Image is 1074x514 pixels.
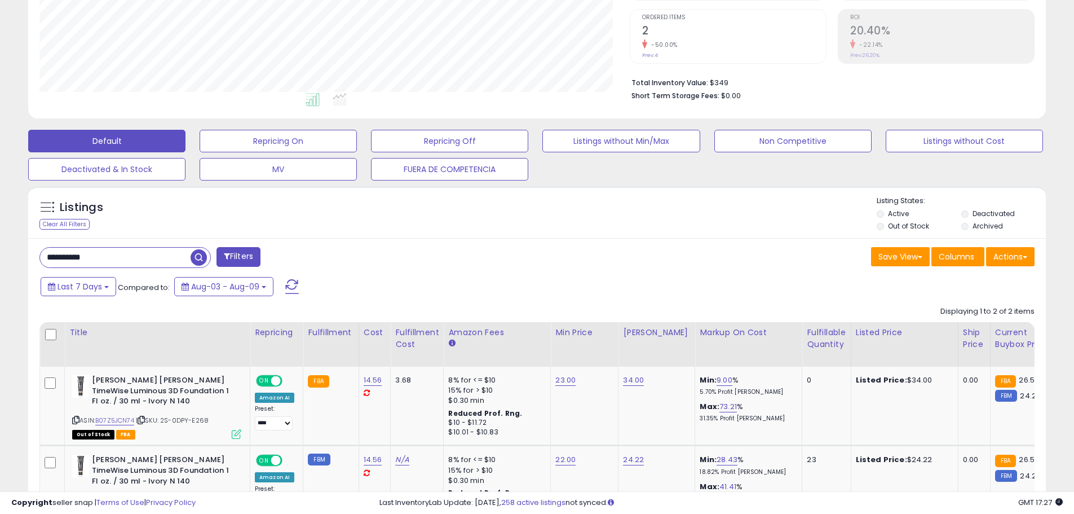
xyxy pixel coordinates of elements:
a: 258 active listings [501,497,565,508]
span: Last 7 Days [58,281,102,292]
button: Deactivated & In Stock [28,158,185,181]
a: 22.00 [555,454,576,465]
small: -50.00% [647,41,678,49]
div: 0.00 [963,455,982,465]
small: FBA [995,455,1016,467]
span: | SKU: 2S-0DPY-E268 [136,416,209,425]
div: [PERSON_NAME] [623,327,690,339]
a: 28.43 [717,454,737,465]
div: Markup on Cost [700,327,797,339]
label: Active [888,209,909,218]
b: Min: [700,454,717,465]
p: 5.70% Profit [PERSON_NAME] [700,388,793,396]
div: Clear All Filters [39,219,90,230]
small: FBA [308,375,329,388]
div: seller snap | | [11,498,196,508]
span: 26.52 [1019,375,1039,385]
button: Filters [216,247,260,267]
button: FUERA DE COMPETENCIA [371,158,528,181]
b: [PERSON_NAME] [PERSON_NAME] TimeWise Luminous 3D Foundation 1 Fl oz. / 30 ml - Ivory N 140 [92,375,229,410]
small: FBM [995,470,1017,482]
div: % [700,455,793,476]
p: 18.82% Profit [PERSON_NAME] [700,468,793,476]
p: 31.35% Profit [PERSON_NAME] [700,415,793,423]
small: Prev: 4 [642,52,658,59]
span: ROI [850,15,1034,21]
button: Columns [931,247,984,266]
div: Amazon AI [255,472,294,482]
button: Save View [871,247,930,266]
div: Fulfillable Quantity [807,327,846,350]
label: Out of Stock [888,221,929,231]
div: 8% for <= $10 [448,375,542,385]
h5: Listings [60,200,103,216]
button: Aug-03 - Aug-09 [174,277,273,296]
div: ASIN: [72,375,241,438]
div: Amazon AI [255,393,294,403]
button: Default [28,130,185,152]
div: Title [69,327,245,339]
a: 9.00 [717,375,732,386]
a: B07Z5JCN74 [95,416,134,425]
button: Listings without Min/Max [542,130,700,152]
span: FBA [116,430,135,440]
div: $0.30 min [448,396,542,406]
li: $349 [631,75,1026,89]
div: $34.00 [856,375,949,385]
b: Reduced Prof. Rng. [448,408,522,418]
button: Last 7 Days [41,277,116,296]
small: FBM [995,390,1017,402]
div: Preset: [255,405,294,430]
th: The percentage added to the cost of goods (COGS) that forms the calculator for Min & Max prices. [695,322,802,367]
div: Ship Price [963,327,985,350]
small: Prev: 26.20% [850,52,879,59]
a: Privacy Policy [146,497,196,508]
button: Non Competitive [714,130,872,152]
a: N/A [395,454,409,465]
b: [PERSON_NAME] [PERSON_NAME] TimeWise Luminous 3D Foundation 1 Fl oz. / 30 ml - Ivory N 140 [92,455,229,489]
button: Repricing Off [371,130,528,152]
span: Aug-03 - Aug-09 [191,281,259,292]
span: 26.52 [1019,454,1039,465]
button: MV [200,158,357,181]
strong: Copyright [11,497,52,508]
div: Repricing [255,327,298,339]
b: Max: [700,401,719,412]
button: Repricing On [200,130,357,152]
span: Ordered Items [642,15,826,21]
div: $24.22 [856,455,949,465]
img: 315+5g-n75L._SL40_.jpg [72,455,89,477]
div: $10.01 - $10.83 [448,428,542,437]
small: Amazon Fees. [448,339,455,349]
div: Last InventoryLab Update: [DATE], not synced. [379,498,1063,508]
a: 14.56 [364,454,382,465]
a: 73.21 [719,401,737,412]
div: 8% for <= $10 [448,455,542,465]
b: Listed Price: [856,454,907,465]
b: Total Inventory Value: [631,78,708,87]
small: -22.14% [855,41,883,49]
div: Min Price [555,327,613,339]
div: 23 [807,455,842,465]
b: Short Term Storage Fees: [631,91,719,100]
h2: 20.40% [850,24,1034,39]
small: FBA [995,375,1016,388]
div: Fulfillment Cost [395,327,439,350]
span: Columns [939,251,974,262]
div: Listed Price [856,327,953,339]
span: All listings that are currently out of stock and unavailable for purchase on Amazon [72,430,114,440]
a: 34.00 [623,375,644,386]
div: 15% for > $10 [448,385,542,396]
div: 15% for > $10 [448,465,542,476]
button: Listings without Cost [886,130,1043,152]
span: ON [257,376,271,386]
div: % [700,375,793,396]
span: Compared to: [118,282,170,293]
span: $0.00 [721,90,741,101]
img: 315+5g-n75L._SL40_.jpg [72,375,89,398]
b: Min: [700,375,717,385]
a: Terms of Use [96,497,144,508]
div: $0.30 min [448,476,542,486]
a: 24.22 [623,454,644,465]
small: FBM [308,454,330,465]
